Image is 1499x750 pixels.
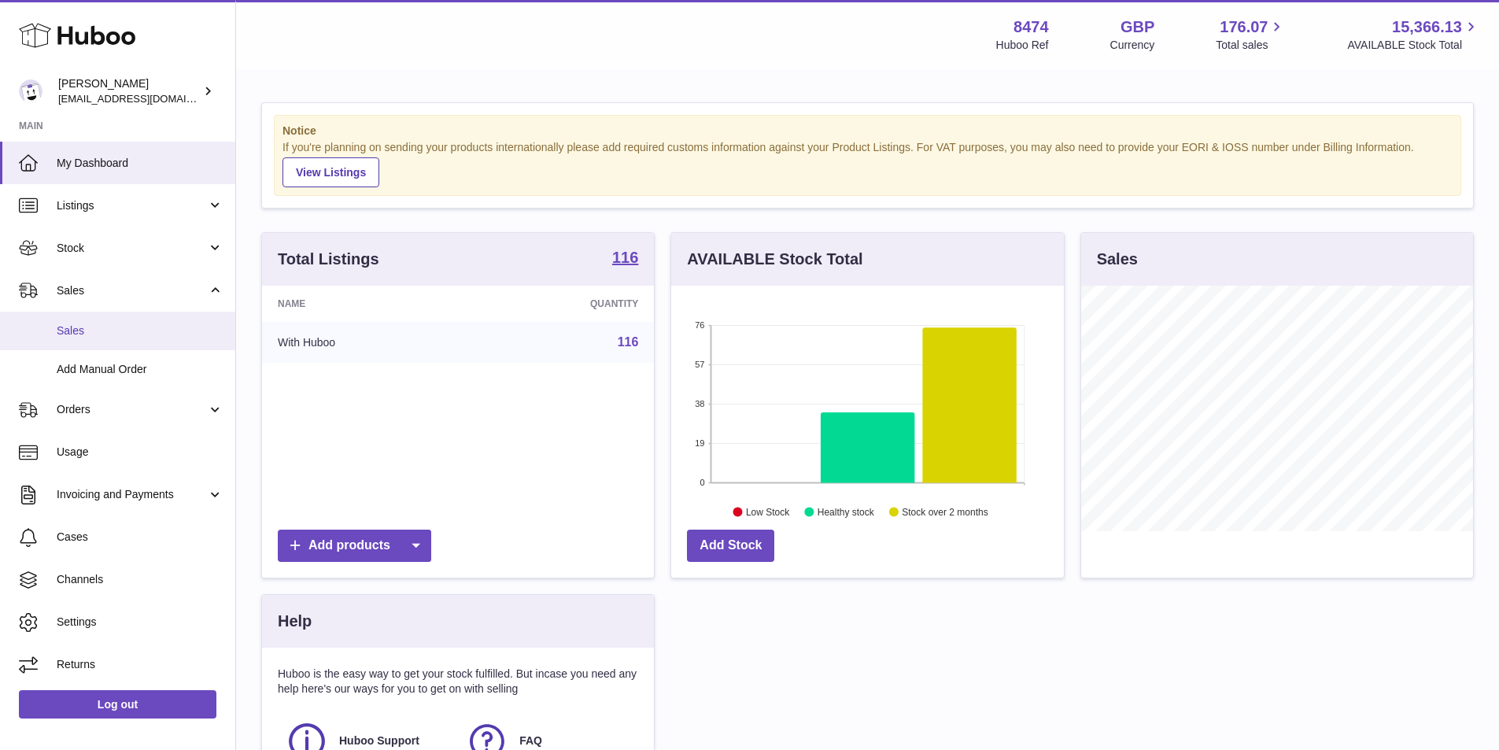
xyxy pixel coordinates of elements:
[469,286,654,322] th: Quantity
[1347,38,1480,53] span: AVAILABLE Stock Total
[1347,17,1480,53] a: 15,366.13 AVAILABLE Stock Total
[687,249,862,270] h3: AVAILABLE Stock Total
[262,286,469,322] th: Name
[687,530,774,562] a: Add Stock
[262,322,469,363] td: With Huboo
[282,157,379,187] a: View Listings
[1121,17,1154,38] strong: GBP
[278,530,431,562] a: Add products
[57,657,223,672] span: Returns
[57,402,207,417] span: Orders
[57,487,207,502] span: Invoicing and Payments
[282,124,1453,139] strong: Notice
[57,445,223,460] span: Usage
[700,478,705,487] text: 0
[57,323,223,338] span: Sales
[612,249,638,268] a: 116
[996,38,1049,53] div: Huboo Ref
[818,506,875,517] text: Healthy stock
[57,572,223,587] span: Channels
[696,399,705,408] text: 38
[282,140,1453,187] div: If you're planning on sending your products internationally please add required customs informati...
[1097,249,1138,270] h3: Sales
[519,733,542,748] span: FAQ
[339,733,419,748] span: Huboo Support
[19,79,42,103] img: orders@neshealth.com
[1013,17,1049,38] strong: 8474
[57,198,207,213] span: Listings
[57,156,223,171] span: My Dashboard
[1216,17,1286,53] a: 176.07 Total sales
[19,690,216,719] a: Log out
[696,320,705,330] text: 76
[58,92,231,105] span: [EMAIL_ADDRESS][DOMAIN_NAME]
[618,335,639,349] a: 116
[58,76,200,106] div: [PERSON_NAME]
[1392,17,1462,38] span: 15,366.13
[57,615,223,630] span: Settings
[57,530,223,545] span: Cases
[278,611,312,632] h3: Help
[57,362,223,377] span: Add Manual Order
[903,506,988,517] text: Stock over 2 months
[57,241,207,256] span: Stock
[57,283,207,298] span: Sales
[1220,17,1268,38] span: 176.07
[278,249,379,270] h3: Total Listings
[278,667,638,696] p: Huboo is the easy way to get your stock fulfilled. But incase you need any help here's our ways f...
[612,249,638,265] strong: 116
[1216,38,1286,53] span: Total sales
[696,360,705,369] text: 57
[1110,38,1155,53] div: Currency
[746,506,790,517] text: Low Stock
[696,438,705,448] text: 19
